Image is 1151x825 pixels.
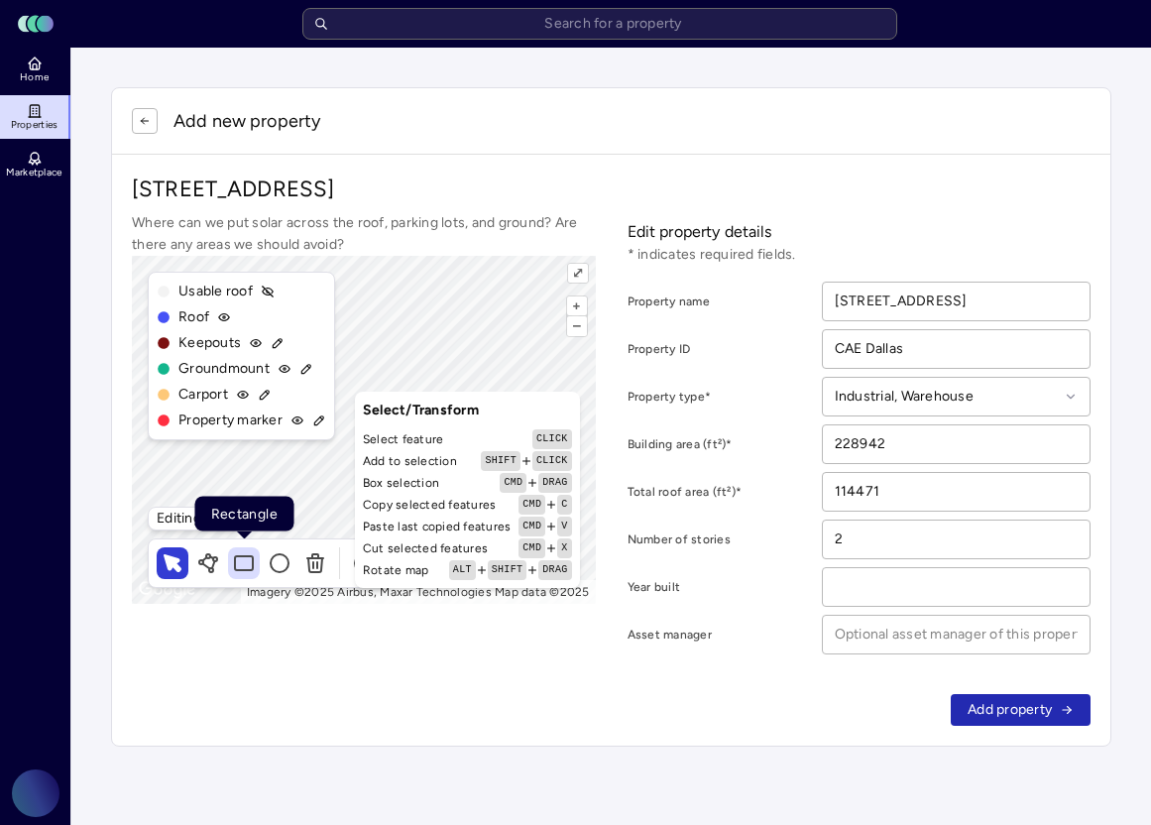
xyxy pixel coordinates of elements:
span: Carport [178,384,228,406]
span: Copy selected features [363,495,497,515]
span: Properties [11,119,58,131]
span: Select feature [363,429,444,449]
div: cmd [518,495,545,515]
p: Edit property details [628,220,1092,244]
div: alt [449,560,476,580]
label: Year built [628,577,818,597]
span: Select/Transform [363,400,572,421]
span: Groundmount [178,358,270,380]
label: Property ID [628,339,818,359]
span: Roof [178,306,209,328]
div: c [557,495,571,515]
span: Marketplace [6,167,61,178]
div: Editing Roof [148,507,241,530]
span: Usable roof [178,281,253,302]
span: Box selection [363,473,439,493]
label: Property name [628,292,818,311]
div: drag [538,560,571,580]
div: Rectangle [195,497,294,531]
label: Total roof area (ft²)* [628,482,818,502]
span: Home [20,71,49,83]
input: Optional unique identifier for this property [823,330,1091,368]
li: Imagery ©2025 Airbus, Maxar Technologies Map data ©2025 [247,585,590,599]
button: Add property [951,694,1091,726]
label: Asset manager [628,625,818,645]
button: ⤢ [568,264,587,283]
div: shift [481,451,520,471]
input: Optional asset manager of this property [823,616,1091,653]
label: Property type* [628,387,818,407]
span: Rotate map [363,560,429,580]
label: Number of stories [628,530,818,549]
input: Search for a property [302,8,897,40]
div: cmd [518,517,545,536]
p: [STREET_ADDRESS] [132,175,1091,204]
div: click [532,429,572,449]
span: Property marker [178,410,283,431]
span: Keepouts [178,332,241,354]
p: * indicates required fields. [628,244,1092,266]
div: cmd [500,473,526,493]
span: Add property [968,699,1052,721]
button: – [567,316,586,335]
div: cmd [518,538,545,558]
p: Add new property [173,108,320,134]
button: + [567,296,586,315]
div: click [532,451,572,471]
div: shift [488,560,527,580]
p: Where can we put solar across the roof, parking lots, and ground? Are there any areas we should a... [132,212,596,256]
span: Add to selection [363,451,457,471]
div: drag [538,473,571,493]
span: Cut selected features [363,538,488,558]
span: Paste last copied features [363,517,512,536]
div: x [557,538,571,558]
div: v [557,517,571,536]
label: Building area (ft²)* [628,434,818,454]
